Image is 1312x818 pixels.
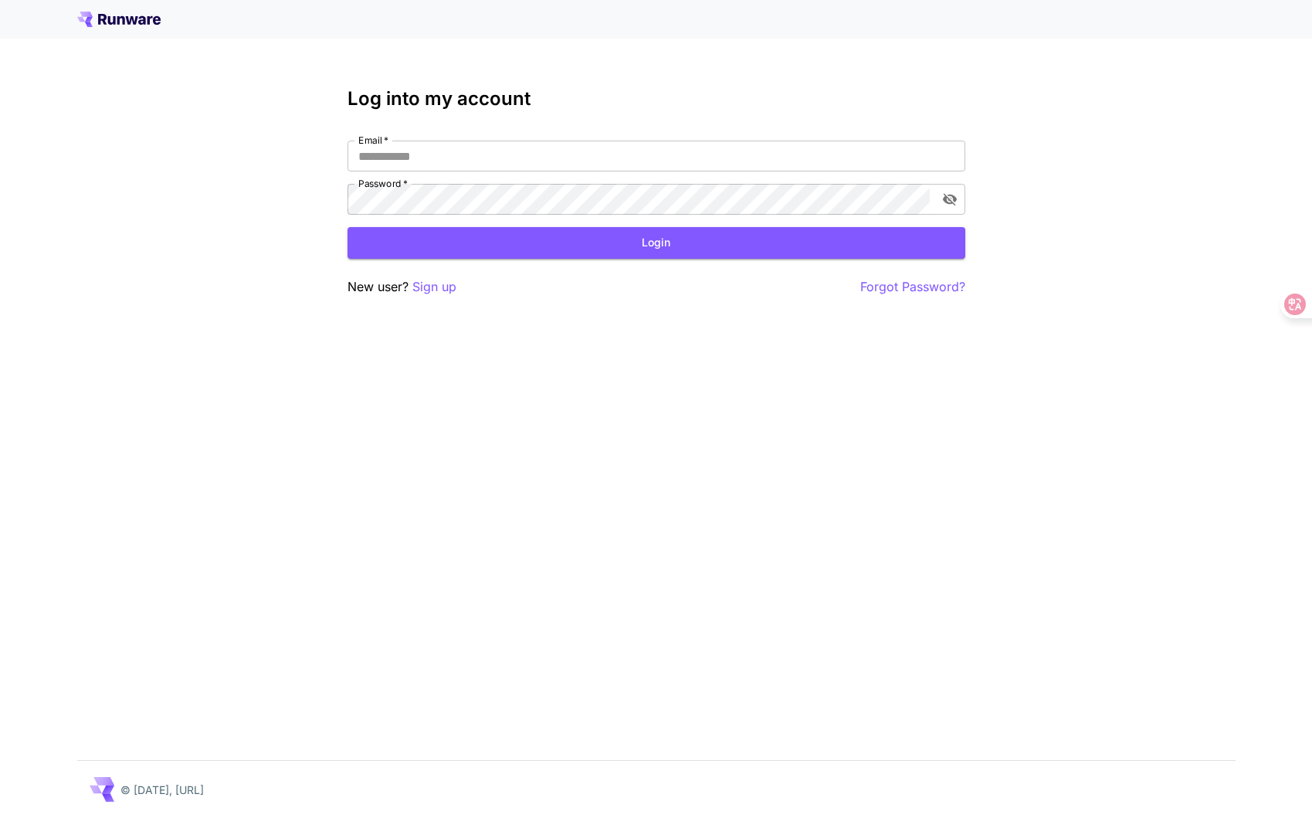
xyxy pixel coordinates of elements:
button: Forgot Password? [860,277,965,297]
p: © [DATE], [URL] [120,782,204,798]
button: Sign up [412,277,456,297]
h3: Log into my account [347,88,965,110]
button: Login [347,227,965,259]
p: New user? [347,277,456,297]
button: toggle password visibility [936,185,964,213]
label: Email [358,134,388,147]
label: Password [358,177,408,190]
